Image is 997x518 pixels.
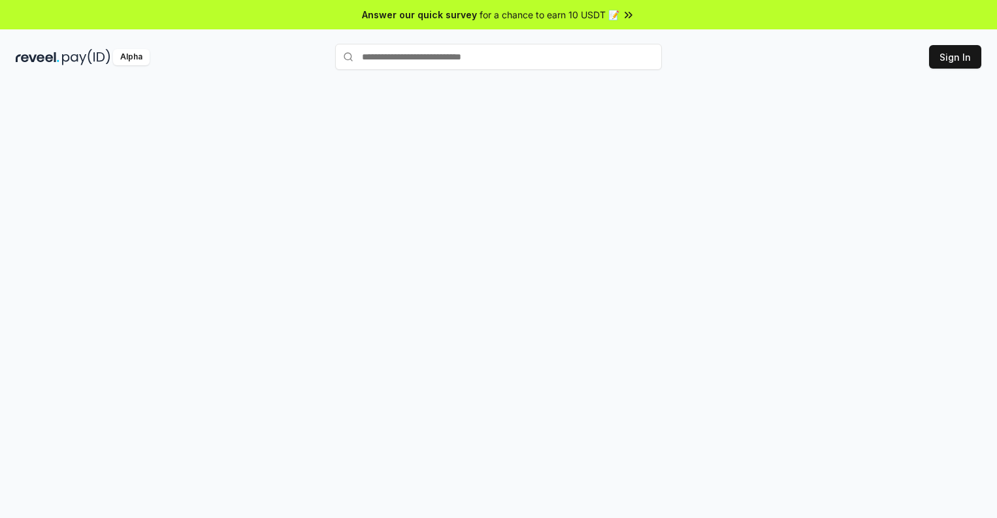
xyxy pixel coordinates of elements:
[929,45,981,69] button: Sign In
[113,49,150,65] div: Alpha
[16,49,59,65] img: reveel_dark
[62,49,110,65] img: pay_id
[362,8,477,22] span: Answer our quick survey
[480,8,619,22] span: for a chance to earn 10 USDT 📝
